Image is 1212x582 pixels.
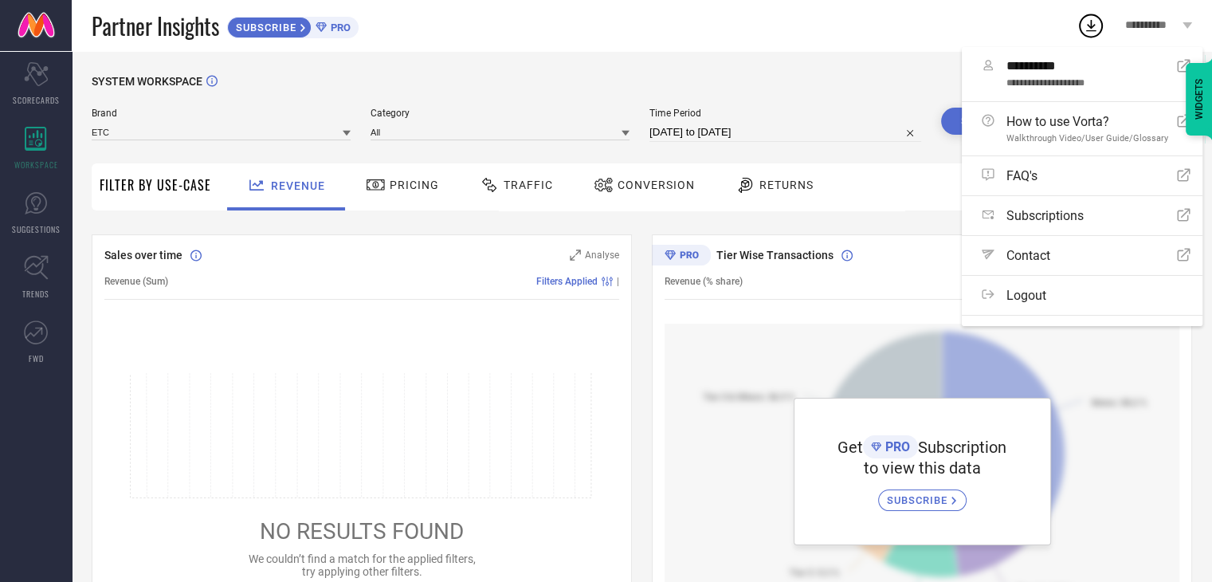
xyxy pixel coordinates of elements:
[227,13,359,38] a: SUBSCRIBEPRO
[100,175,211,195] span: Filter By Use-Case
[1006,168,1037,183] span: FAQ's
[881,439,910,454] span: PRO
[1006,208,1084,223] span: Subscriptions
[1006,248,1050,263] span: Contact
[1006,114,1168,129] span: How to use Vorta?
[665,276,743,287] span: Revenue (% share)
[104,276,168,287] span: Revenue (Sum)
[327,22,351,33] span: PRO
[249,553,476,578] span: We couldn’t find a match for the applied filters, try applying other filters.
[92,75,202,88] span: SYSTEM WORKSPACE
[617,276,619,287] span: |
[260,518,464,545] span: NO RESULTS FOUND
[504,179,553,191] span: Traffic
[962,102,1202,155] a: How to use Vorta?Walkthrough Video/User Guide/Glossary
[29,352,44,364] span: FWD
[104,249,182,262] span: Sales over time
[585,250,619,261] span: Analyse
[22,288,49,300] span: TRENDS
[649,108,921,119] span: Time Period
[864,458,981,478] span: to view this data
[1006,133,1168,144] span: Walkthrough Video/User Guide/Glossary
[887,494,951,506] span: SUBSCRIBE
[92,10,219,42] span: Partner Insights
[390,179,439,191] span: Pricing
[92,108,351,119] span: Brand
[941,108,1027,135] button: Search
[759,179,814,191] span: Returns
[962,236,1202,275] a: Contact
[14,159,58,171] span: WORKSPACE
[649,123,921,142] input: Select time period
[837,438,863,457] span: Get
[962,196,1202,235] a: Subscriptions
[228,22,300,33] span: SUBSCRIBE
[570,250,581,261] svg: Zoom
[652,245,711,269] div: Premium
[618,179,695,191] span: Conversion
[371,108,630,119] span: Category
[271,179,325,192] span: Revenue
[1077,11,1105,40] div: Open download list
[716,249,833,262] span: Tier Wise Transactions
[13,94,60,106] span: SCORECARDS
[536,276,598,287] span: Filters Applied
[878,478,967,511] a: SUBSCRIBE
[12,223,61,235] span: SUGGESTIONS
[962,156,1202,195] a: FAQ's
[1006,288,1046,303] span: Logout
[918,438,1006,457] span: Subscription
